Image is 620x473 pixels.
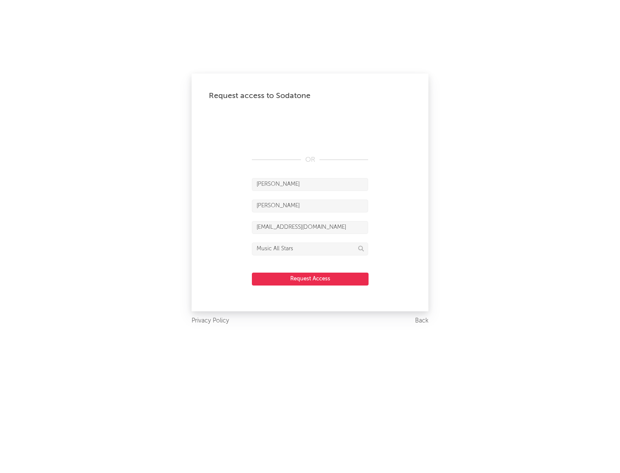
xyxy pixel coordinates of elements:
div: OR [252,155,368,165]
input: Last Name [252,200,368,212]
input: Division [252,243,368,255]
a: Privacy Policy [192,316,229,326]
a: Back [415,316,428,326]
div: Request access to Sodatone [209,91,411,101]
button: Request Access [252,273,369,286]
input: First Name [252,178,368,191]
input: Email [252,221,368,234]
